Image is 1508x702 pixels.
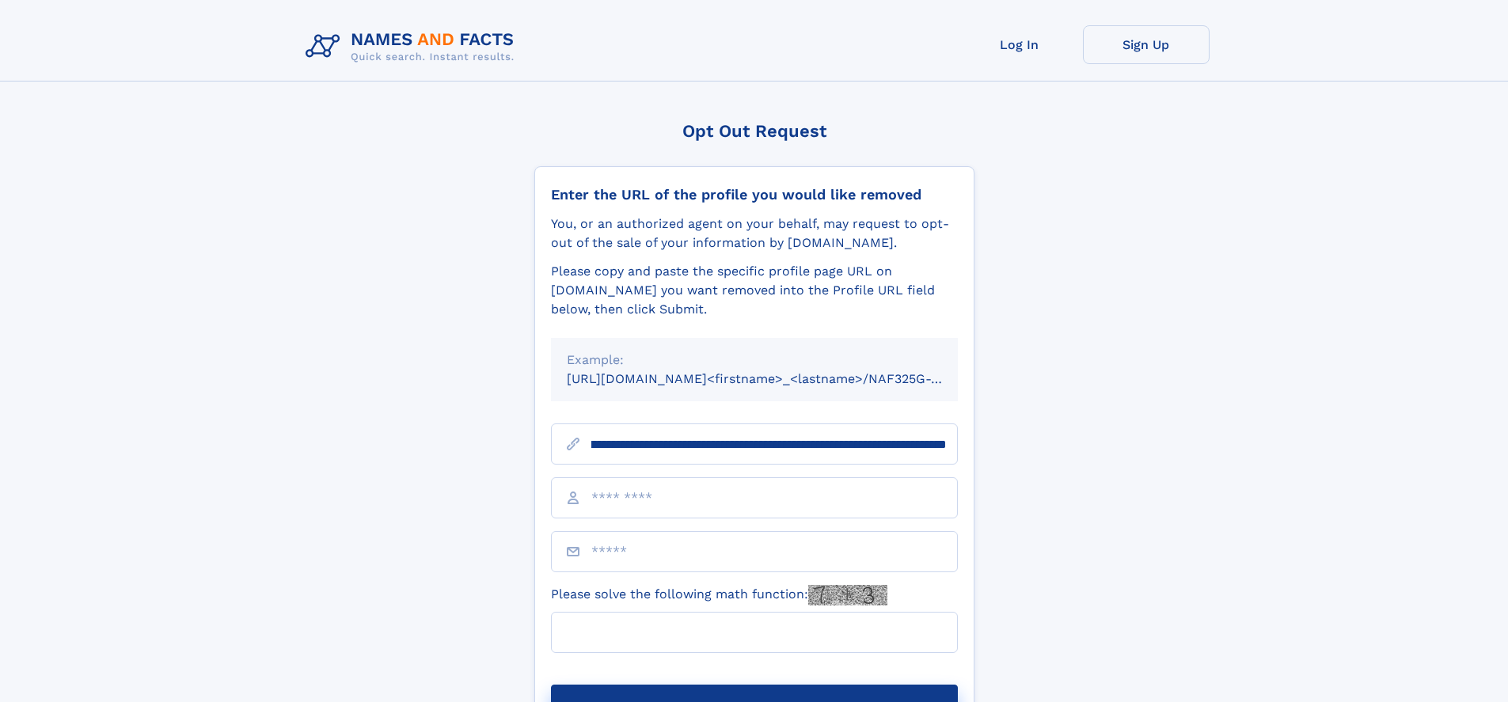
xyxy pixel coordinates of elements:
[567,351,942,370] div: Example:
[299,25,527,68] img: Logo Names and Facts
[551,214,958,252] div: You, or an authorized agent on your behalf, may request to opt-out of the sale of your informatio...
[956,25,1083,64] a: Log In
[551,186,958,203] div: Enter the URL of the profile you would like removed
[567,371,988,386] small: [URL][DOMAIN_NAME]<firstname>_<lastname>/NAF325G-xxxxxxxx
[551,585,887,605] label: Please solve the following math function:
[1083,25,1210,64] a: Sign Up
[551,262,958,319] div: Please copy and paste the specific profile page URL on [DOMAIN_NAME] you want removed into the Pr...
[534,121,974,141] div: Opt Out Request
